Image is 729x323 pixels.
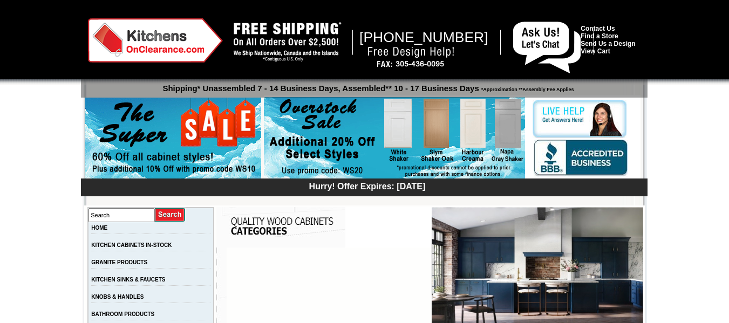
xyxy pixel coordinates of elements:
a: KITCHEN SINKS & FAUCETS [91,277,165,283]
a: GRANITE PRODUCTS [91,259,147,265]
a: Contact Us [581,25,615,32]
a: View Cart [581,47,610,55]
a: HOME [91,225,107,231]
a: Send Us a Design [581,40,635,47]
span: *Approximation **Assembly Fee Applies [479,84,574,92]
a: KITCHEN CABINETS IN-STOCK [91,242,172,248]
a: BATHROOM PRODUCTS [91,311,154,317]
p: Shipping* Unassembled 7 - 14 Business Days, Assembled** 10 - 17 Business Days [86,79,648,93]
a: Find a Store [581,32,618,40]
div: Hurry! Offer Expires: [DATE] [86,180,648,191]
span: [PHONE_NUMBER] [359,29,488,45]
a: KNOBS & HANDLES [91,294,144,300]
input: Submit [155,208,186,222]
img: Kitchens on Clearance Logo [88,18,223,63]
